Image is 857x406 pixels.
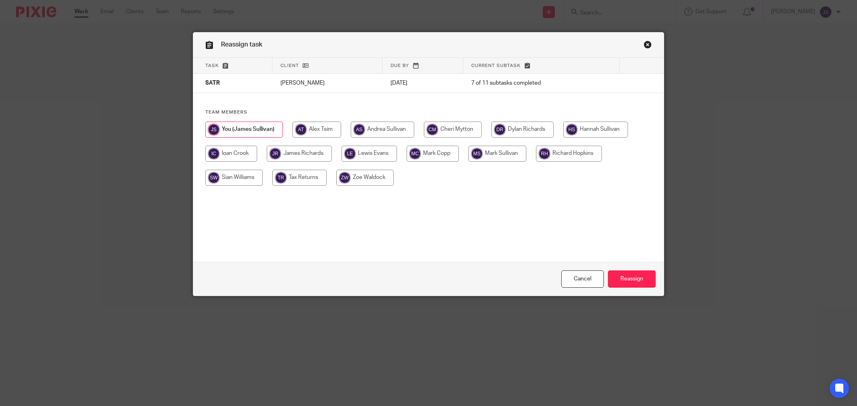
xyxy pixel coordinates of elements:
[463,74,620,93] td: 7 of 11 subtasks completed
[471,63,521,68] span: Current subtask
[644,41,652,51] a: Close this dialog window
[205,63,219,68] span: Task
[608,270,656,288] input: Reassign
[280,63,299,68] span: Client
[561,270,604,288] a: Close this dialog window
[205,109,652,116] h4: Team members
[391,63,409,68] span: Due by
[280,79,374,87] p: [PERSON_NAME]
[205,81,220,86] span: SATR
[391,79,455,87] p: [DATE]
[221,41,262,48] span: Reassign task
